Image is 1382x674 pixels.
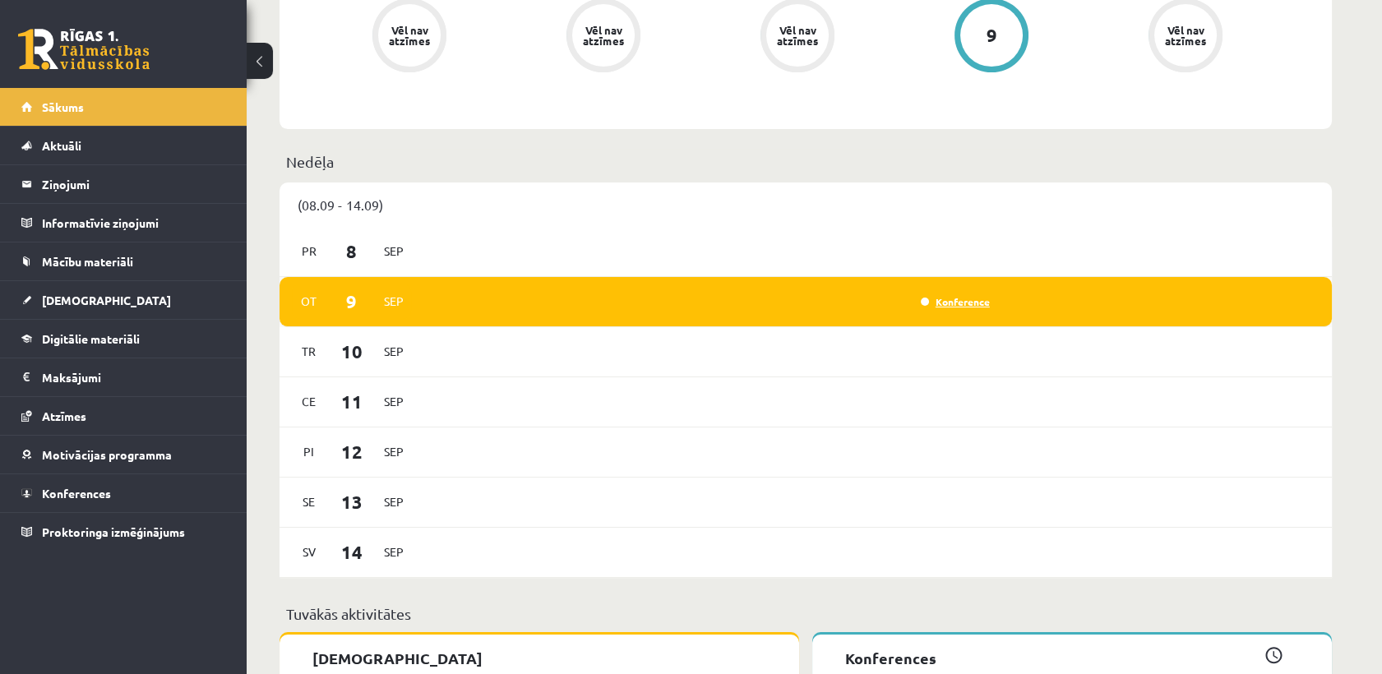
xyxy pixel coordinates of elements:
[377,339,411,364] span: Sep
[292,539,326,565] span: Sv
[21,397,226,435] a: Atzīmes
[21,88,226,126] a: Sākums
[286,602,1325,625] p: Tuvākās aktivitātes
[1162,25,1209,46] div: Vēl nav atzīmes
[292,489,326,515] span: Se
[42,409,86,423] span: Atzīmes
[377,289,411,314] span: Sep
[326,388,377,415] span: 11
[21,513,226,551] a: Proktoringa izmēģinājums
[921,295,990,308] a: Konference
[42,138,81,153] span: Aktuāli
[42,331,140,346] span: Digitālie materiāli
[42,99,84,114] span: Sākums
[774,25,820,46] div: Vēl nav atzīmes
[326,488,377,515] span: 13
[18,29,150,70] a: Rīgas 1. Tālmācības vidusskola
[286,150,1325,173] p: Nedēļa
[377,389,411,414] span: Sep
[845,647,1283,669] p: Konferences
[21,281,226,319] a: [DEMOGRAPHIC_DATA]
[42,486,111,501] span: Konferences
[42,358,226,396] legend: Maksājumi
[580,25,626,46] div: Vēl nav atzīmes
[292,238,326,264] span: Pr
[21,358,226,396] a: Maksājumi
[21,165,226,203] a: Ziņojumi
[386,25,432,46] div: Vēl nav atzīmes
[42,447,172,462] span: Motivācijas programma
[42,254,133,269] span: Mācību materiāli
[42,293,171,307] span: [DEMOGRAPHIC_DATA]
[326,538,377,566] span: 14
[292,439,326,464] span: Pi
[21,204,226,242] a: Informatīvie ziņojumi
[326,288,377,315] span: 9
[21,242,226,280] a: Mācību materiāli
[292,389,326,414] span: Ce
[377,489,411,515] span: Sep
[326,338,377,365] span: 10
[21,127,226,164] a: Aktuāli
[42,165,226,203] legend: Ziņojumi
[312,647,750,669] p: [DEMOGRAPHIC_DATA]
[377,439,411,464] span: Sep
[42,524,185,539] span: Proktoringa izmēģinājums
[987,26,997,44] div: 9
[21,474,226,512] a: Konferences
[377,238,411,264] span: Sep
[21,436,226,473] a: Motivācijas programma
[326,238,377,265] span: 8
[280,182,1332,227] div: (08.09 - 14.09)
[292,339,326,364] span: Tr
[326,438,377,465] span: 12
[292,289,326,314] span: Ot
[377,539,411,565] span: Sep
[42,204,226,242] legend: Informatīvie ziņojumi
[21,320,226,358] a: Digitālie materiāli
